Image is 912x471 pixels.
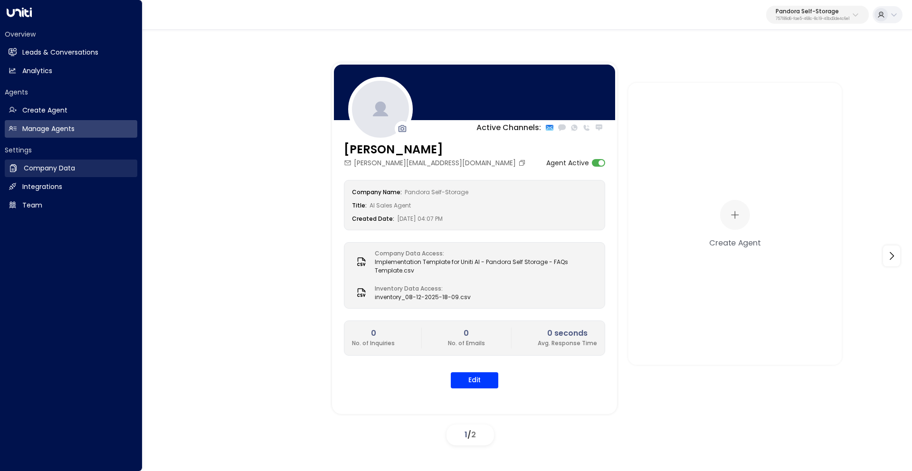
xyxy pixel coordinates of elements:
h2: Leads & Conversations [22,47,98,57]
h2: Agents [5,87,137,97]
button: Edit [451,372,498,388]
label: Agent Active [546,158,589,168]
a: Company Data [5,160,137,177]
a: Create Agent [5,102,137,119]
div: / [446,424,494,445]
h2: Create Agent [22,105,67,115]
label: Created Date: [352,215,394,223]
span: inventory_08-12-2025-18-09.csv [375,293,471,301]
label: Inventory Data Access: [375,284,466,293]
button: Pandora Self-Storage757189d6-fae5-468c-8c19-40bd3de4c6e1 [766,6,869,24]
a: Leads & Conversations [5,44,137,61]
p: Avg. Response Time [538,339,597,348]
a: Team [5,197,137,214]
h3: [PERSON_NAME] [344,141,528,158]
h2: Overview [5,29,137,39]
p: Active Channels: [476,122,541,133]
h2: Analytics [22,66,52,76]
label: Company Data Access: [375,249,592,258]
a: Manage Agents [5,120,137,138]
a: Integrations [5,178,137,196]
span: 2 [471,429,476,440]
h2: Settings [5,145,137,155]
span: 1 [465,429,467,440]
h2: Integrations [22,182,62,192]
span: Pandora Self-Storage [405,188,468,196]
h2: 0 [448,328,485,339]
span: Implementation Template for Uniti AI - Pandora Self Storage - FAQs Template.csv [375,258,597,275]
h2: 0 [352,328,395,339]
label: Title: [352,201,367,209]
p: Pandora Self-Storage [776,9,850,14]
p: No. of Inquiries [352,339,395,348]
span: AI Sales Agent [370,201,411,209]
p: No. of Emails [448,339,485,348]
button: Copy [518,159,528,167]
h2: Manage Agents [22,124,75,134]
h2: Team [22,200,42,210]
span: [DATE] 04:07 PM [397,215,443,223]
h2: Company Data [24,163,75,173]
div: Create Agent [709,236,760,248]
p: 757189d6-fae5-468c-8c19-40bd3de4c6e1 [776,17,850,21]
a: Analytics [5,62,137,80]
div: [PERSON_NAME][EMAIL_ADDRESS][DOMAIN_NAME] [344,158,528,168]
label: Company Name: [352,188,402,196]
h2: 0 seconds [538,328,597,339]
